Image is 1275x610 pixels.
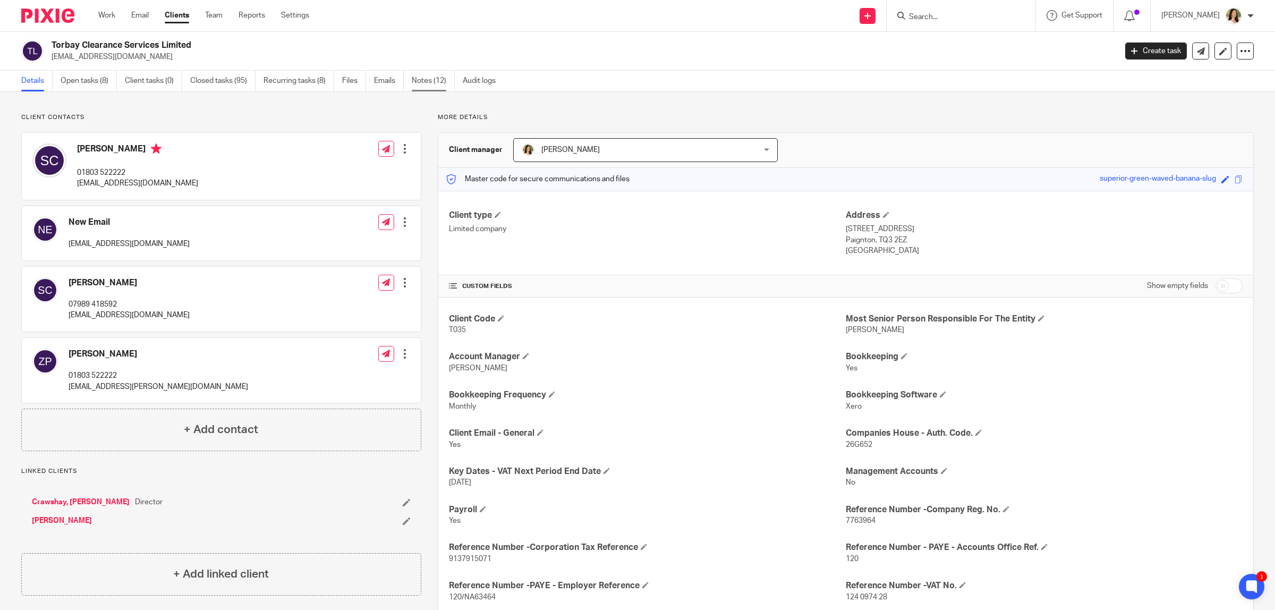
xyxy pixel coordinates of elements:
[846,365,857,372] span: Yes
[449,282,846,291] h4: CUSTOM FIELDS
[446,174,630,184] p: Master code for secure communications and files
[846,403,862,410] span: Xero
[21,71,53,91] a: Details
[449,542,846,553] h4: Reference Number -Corporation Tax Reference
[69,277,190,289] h4: [PERSON_NAME]
[846,580,1243,591] h4: Reference Number -VAT No.
[1125,43,1187,60] a: Create task
[846,517,875,524] span: 7763964
[32,277,58,303] img: svg%3E
[135,497,163,507] span: Director
[184,421,258,438] h4: + Add contact
[449,580,846,591] h4: Reference Number -PAYE - Employer Reference
[449,555,491,563] span: 9137915071
[21,467,421,476] p: Linked clients
[908,13,1004,22] input: Search
[125,71,182,91] a: Client tasks (0)
[263,71,334,91] a: Recurring tasks (8)
[846,210,1243,221] h4: Address
[1256,571,1267,582] div: 1
[32,143,66,177] img: svg%3E
[846,504,1243,515] h4: Reference Number -Company Reg. No.
[449,389,846,401] h4: Bookkeeping Frequency
[846,479,855,486] span: No
[165,10,189,21] a: Clients
[77,178,198,189] p: [EMAIL_ADDRESS][DOMAIN_NAME]
[449,594,496,601] span: 120/NA63464
[412,71,455,91] a: Notes (12)
[52,40,898,51] h2: Torbay Clearance Services Limited
[449,441,461,448] span: Yes
[846,542,1243,553] h4: Reference Number - PAYE - Accounts Office Ref.
[846,326,904,334] span: [PERSON_NAME]
[69,370,248,381] p: 01803 522222
[449,428,846,439] h4: Client Email - General
[449,403,476,410] span: Monthly
[77,167,198,178] p: 01803 522222
[77,143,198,157] h4: [PERSON_NAME]
[239,10,265,21] a: Reports
[69,299,190,310] p: 07989 418592
[846,351,1243,362] h4: Bookkeeping
[846,555,858,563] span: 120
[69,349,248,360] h4: [PERSON_NAME]
[205,10,223,21] a: Team
[522,143,534,156] img: High%20Res%20Andrew%20Price%20Accountants_Poppy%20Jakes%20photography-1153.jpg
[449,504,846,515] h4: Payroll
[449,326,466,334] span: T035
[1061,12,1102,19] span: Get Support
[32,497,130,507] a: Crawshay, [PERSON_NAME]
[52,52,1109,62] p: [EMAIL_ADDRESS][DOMAIN_NAME]
[449,466,846,477] h4: Key Dates - VAT Next Period End Date
[846,314,1243,325] h4: Most Senior Person Responsible For The Entity
[1161,10,1220,21] p: [PERSON_NAME]
[151,143,161,154] i: Primary
[846,594,887,601] span: 124 0974 28
[438,113,1254,122] p: More details
[32,349,58,374] img: svg%3E
[32,515,92,526] a: [PERSON_NAME]
[463,71,504,91] a: Audit logs
[449,365,507,372] span: [PERSON_NAME]
[190,71,256,91] a: Closed tasks (95)
[21,9,74,23] img: Pixie
[449,517,461,524] span: Yes
[69,239,190,249] p: [EMAIL_ADDRESS][DOMAIN_NAME]
[21,113,421,122] p: Client contacts
[541,146,600,154] span: [PERSON_NAME]
[846,428,1243,439] h4: Companies House - Auth. Code.
[98,10,115,21] a: Work
[846,441,872,448] span: 26G652
[131,10,149,21] a: Email
[61,71,117,91] a: Open tasks (8)
[281,10,309,21] a: Settings
[173,566,269,582] h4: + Add linked client
[342,71,366,91] a: Files
[32,217,58,242] img: svg%3E
[449,314,846,325] h4: Client Code
[449,224,846,234] p: Limited company
[1100,173,1216,185] div: superior-green-waved-banana-slug
[846,245,1243,256] p: [GEOGRAPHIC_DATA]
[69,217,190,228] h4: New Email
[69,310,190,320] p: [EMAIL_ADDRESS][DOMAIN_NAME]
[449,479,471,486] span: [DATE]
[69,382,248,392] p: [EMAIL_ADDRESS][PERSON_NAME][DOMAIN_NAME]
[449,351,846,362] h4: Account Manager
[1225,7,1242,24] img: High%20Res%20Andrew%20Price%20Accountants_Poppy%20Jakes%20photography-1153.jpg
[846,224,1243,234] p: [STREET_ADDRESS]
[846,466,1243,477] h4: Management Accounts
[374,71,404,91] a: Emails
[846,389,1243,401] h4: Bookkeeping Software
[449,145,503,155] h3: Client manager
[1147,281,1208,291] label: Show empty fields
[449,210,846,221] h4: Client type
[21,40,44,62] img: svg%3E
[846,235,1243,245] p: Paignton, TQ3 2EZ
